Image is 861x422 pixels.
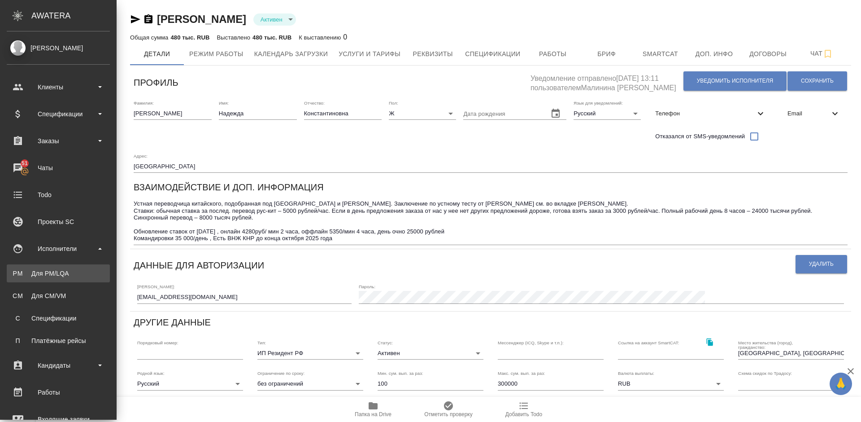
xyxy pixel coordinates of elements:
[7,161,110,175] div: Чаты
[134,200,848,242] textarea: Устная переводчица китайского, подобранная под [GEOGRAPHIC_DATA] и [PERSON_NAME]. Заключение по у...
[7,332,110,350] a: ППлатёжные рейсы
[7,309,110,327] a: ССпецификации
[7,43,110,53] div: [PERSON_NAME]
[11,269,105,278] div: Для PM/LQA
[257,378,363,390] div: без ограничений
[170,34,209,41] p: 480 тыс. RUB
[2,381,114,404] a: Работы
[7,264,110,282] a: PMДля PM/LQA
[134,180,324,194] h6: Взаимодействие и доп. информация
[389,101,398,105] label: Пол:
[618,340,679,345] label: Ссылка на аккаунт SmartCAT:
[738,340,818,349] label: Место жительства (город), гражданство:
[219,101,229,105] label: Имя:
[378,340,393,345] label: Статус:
[639,48,682,60] span: Smartcat
[465,48,520,60] span: Спецификации
[833,374,848,393] span: 🙏
[655,109,755,118] span: Телефон
[697,77,773,85] span: Уведомить исполнителя
[822,48,833,59] svg: Подписаться
[801,77,834,85] span: Сохранить
[389,107,456,120] div: Ж
[738,371,792,376] label: Схема скидок по Традосу:
[137,340,178,345] label: Порядковый номер:
[339,48,400,60] span: Услуги и тарифы
[505,411,542,418] span: Добавить Todo
[7,215,110,229] div: Проекты SC
[134,258,264,273] h6: Данные для авторизации
[143,14,154,25] button: Скопировать ссылку
[700,333,719,352] button: Скопировать ссылку
[134,154,148,158] label: Адрес:
[787,71,847,91] button: Сохранить
[787,109,830,118] span: Email
[796,255,847,273] button: Удалить
[424,411,472,418] span: Отметить проверку
[780,104,848,123] div: Email
[134,315,211,330] h6: Другие данные
[7,107,110,121] div: Спецификации
[134,75,178,90] h6: Профиль
[11,336,105,345] div: Платёжные рейсы
[130,14,141,25] button: Скопировать ссылку для ЯМессенджера
[2,211,114,233] a: Проекты SC
[7,242,110,255] div: Исполнители
[7,188,110,202] div: Todo
[574,107,641,120] div: Русский
[134,101,154,105] label: Фамилия:
[253,13,296,26] div: Активен
[252,34,291,41] p: 480 тыс. RUB
[299,32,347,43] div: 0
[585,48,628,60] span: Бриф
[800,48,844,59] span: Чат
[359,285,375,289] label: Пароль:
[7,134,110,148] div: Заказы
[189,48,244,60] span: Режим работы
[7,386,110,399] div: Работы
[486,397,561,422] button: Добавить Todo
[498,371,545,376] label: Макс. сум. вып. за раз:
[130,34,170,41] p: Общая сумма
[618,371,654,376] label: Валюта выплаты:
[217,34,253,41] p: Выставлено
[2,184,114,206] a: Todo
[7,80,110,94] div: Клиенты
[618,378,724,390] div: RUB
[7,359,110,372] div: Кандидаты
[137,378,243,390] div: Русский
[747,48,790,60] span: Договоры
[258,16,285,23] button: Активен
[299,34,343,41] p: К выставлению
[16,159,33,168] span: 51
[355,411,391,418] span: Папка на Drive
[257,347,363,360] div: ИП Резидент РФ
[648,104,773,123] div: Телефон
[31,7,117,25] div: AWATERA
[137,285,175,289] label: [PERSON_NAME]:
[683,71,787,91] button: Уведомить исполнителя
[830,373,852,395] button: 🙏
[135,48,178,60] span: Детали
[7,287,110,305] a: CMДля CM/VM
[304,101,325,105] label: Отчество:
[257,340,266,345] label: Тип:
[693,48,736,60] span: Доп. инфо
[574,101,623,105] label: Язык для уведомлений:
[335,397,411,422] button: Папка на Drive
[11,314,105,323] div: Спецификации
[257,371,304,376] label: Ограничение по сроку:
[531,48,574,60] span: Работы
[378,347,483,360] div: Активен
[498,340,564,345] label: Мессенджер (ICQ, Skype и т.п.):
[157,13,246,25] a: [PERSON_NAME]
[2,157,114,179] a: 51Чаты
[531,69,683,93] h5: Уведомление отправлено [DATE] 13:11 пользователем Малинина [PERSON_NAME]
[809,260,834,268] span: Удалить
[11,291,105,300] div: Для CM/VM
[655,132,745,141] span: Отказался от SMS-уведомлений
[378,371,423,376] label: Мин. сум. вып. за раз:
[411,48,454,60] span: Реквизиты
[137,371,165,376] label: Родной язык:
[254,48,328,60] span: Календарь загрузки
